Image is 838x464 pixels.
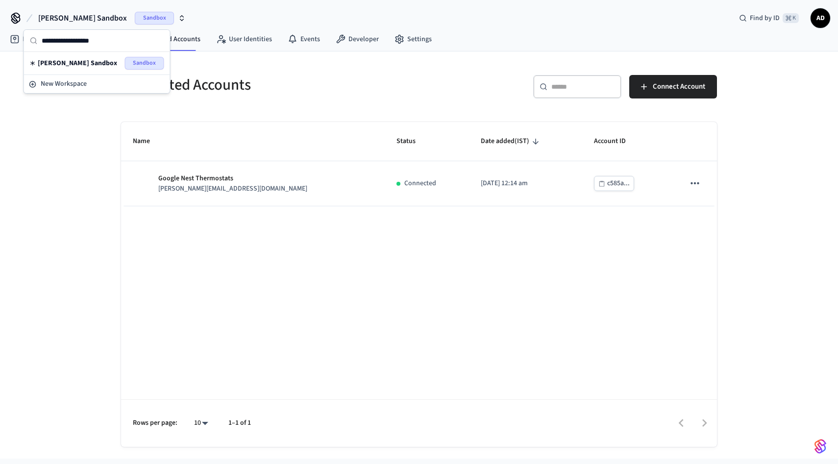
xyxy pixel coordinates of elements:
p: Google Nest Thermostats [158,173,307,184]
table: sticky table [121,122,717,206]
a: Devices [2,30,53,48]
span: AD [812,9,829,27]
button: New Workspace [25,76,169,92]
span: Name [133,134,163,149]
button: c585a... [594,176,634,191]
p: Connected [404,178,436,189]
img: SeamLogoGradient.69752ec5.svg [814,439,826,454]
a: Developer [328,30,387,48]
span: Date added(IST) [481,134,542,149]
p: 1–1 of 1 [228,418,251,428]
span: Sandbox [125,57,164,70]
p: [DATE] 12:14 am [481,178,570,189]
div: 10 [189,416,213,430]
a: Events [280,30,328,48]
a: Settings [387,30,440,48]
span: New Workspace [41,79,87,89]
span: Account ID [594,134,639,149]
div: c585a... [607,177,630,190]
h5: Connected Accounts [121,75,413,95]
span: Sandbox [135,12,174,24]
span: [PERSON_NAME] Sandbox [38,12,127,24]
button: AD [811,8,830,28]
div: Suggestions [24,52,170,74]
div: Find by ID⌘ K [731,9,807,27]
p: Rows per page: [133,418,177,428]
button: Connect Account [629,75,717,98]
p: [PERSON_NAME][EMAIL_ADDRESS][DOMAIN_NAME] [158,184,307,194]
a: User Identities [208,30,280,48]
span: Status [396,134,428,149]
span: ⌘ K [783,13,799,23]
span: Connect Account [653,80,705,93]
span: Find by ID [750,13,780,23]
span: [PERSON_NAME] Sandbox [38,58,117,68]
